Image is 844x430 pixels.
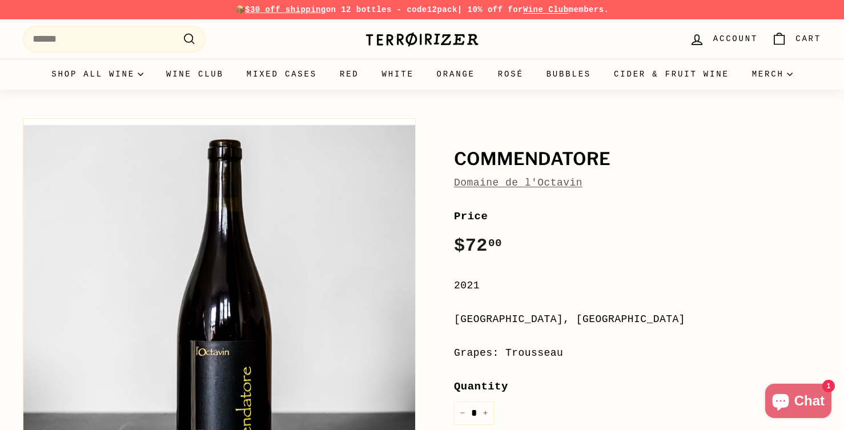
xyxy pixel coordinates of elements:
a: Mixed Cases [235,59,328,90]
a: Orange [425,59,487,90]
strong: 12pack [427,5,457,14]
a: Domaine de l'Octavin [454,177,582,188]
inbox-online-store-chat: Shopify online store chat [762,384,835,421]
a: Wine Club [155,59,235,90]
label: Price [454,208,821,225]
span: Cart [795,33,821,45]
span: $30 off shipping [245,5,326,14]
div: [GEOGRAPHIC_DATA], [GEOGRAPHIC_DATA] [454,311,821,328]
input: quantity [454,401,494,425]
summary: Merch [741,59,804,90]
a: Account [682,22,765,56]
a: Rosé [487,59,535,90]
div: Grapes: Trousseau [454,345,821,361]
a: Wine Club [523,5,569,14]
summary: Shop all wine [40,59,155,90]
a: Cart [765,22,828,56]
span: $72 [454,235,502,256]
p: 📦 on 12 bottles - code | 10% off for members. [23,3,821,16]
a: Cider & Fruit Wine [602,59,741,90]
a: Bubbles [535,59,602,90]
button: Increase item quantity by one [477,401,494,425]
h1: Commendatore [454,150,821,169]
label: Quantity [454,378,821,395]
a: Red [328,59,371,90]
sup: 00 [488,237,502,250]
div: 2021 [454,278,821,294]
span: Account [713,33,758,45]
button: Reduce item quantity by one [454,401,471,425]
a: White [371,59,425,90]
